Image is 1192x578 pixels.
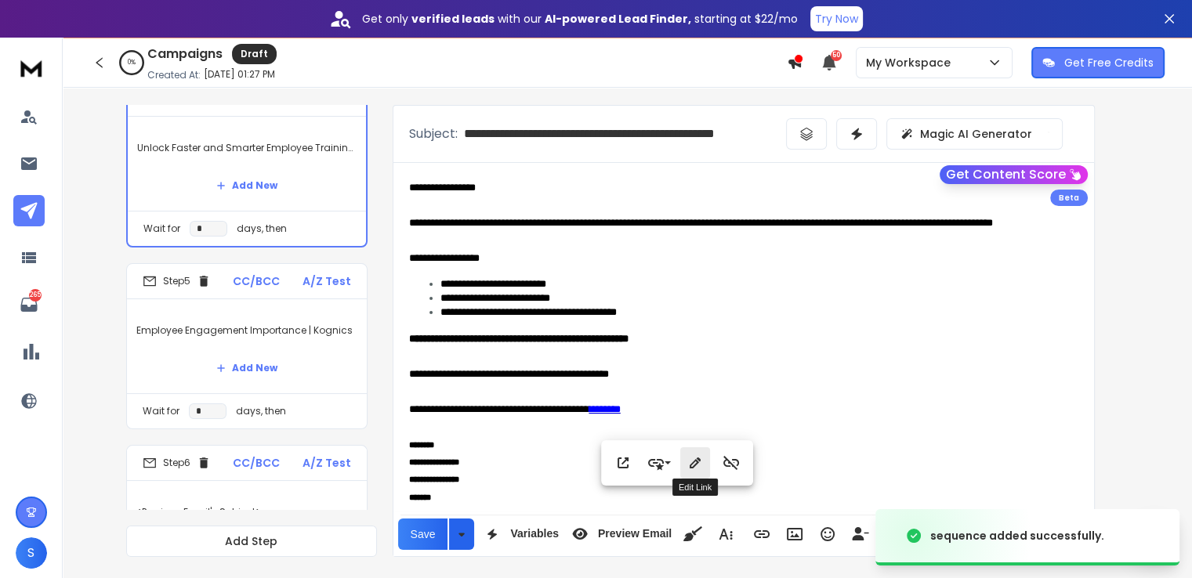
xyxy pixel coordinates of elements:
span: Preview Email [595,527,675,540]
p: Employee Engagement Importance | Kognics [136,309,357,352]
p: Created At: [147,69,201,81]
div: Draft [232,44,277,64]
p: Unlock Faster and Smarter Employee Training | Kognics [137,126,357,170]
button: Clean HTML [678,518,708,550]
li: Step5CC/BCCA/Z TestEmployee Engagement Importance | KognicsAdd NewWait fordays, then [126,263,368,429]
div: Beta [1050,190,1088,206]
p: Get Free Credits [1064,55,1154,70]
button: Save [398,518,448,550]
button: More Text [711,518,741,550]
button: Get Content Score [940,165,1088,184]
p: My Workspace [866,55,957,70]
div: Step 5 [143,274,211,288]
li: Step4CC/BCCA/Z TestUnlock Faster and Smarter Employee Training | KognicsAdd NewWait fordays, then [126,80,368,247]
p: 0 % [128,58,136,67]
p: Wait for [143,222,180,235]
p: A/Z Test [303,455,351,471]
button: Add New [204,352,290,384]
p: Magic AI Generator [920,126,1032,142]
button: Add New [204,170,290,201]
button: Emoticons [813,518,842,550]
p: days, then [237,222,287,235]
button: Insert Unsubscribe Link [846,518,875,550]
span: 50 [831,50,842,61]
p: 265 [29,289,42,302]
button: Style [644,447,674,479]
div: sequence added successfully. [930,528,1104,544]
button: Insert Link (Ctrl+K) [747,518,777,550]
p: A/Z Test [303,273,351,289]
strong: AI-powered Lead Finder, [545,11,691,27]
a: 265 [13,289,45,320]
span: Variables [507,527,562,540]
button: Try Now [810,6,863,31]
img: logo [16,53,47,82]
p: CC/BCC [233,455,280,471]
button: Open Link [608,447,638,479]
button: Get Free Credits [1031,47,1165,78]
p: [DATE] 01:27 PM [204,68,275,81]
h1: Campaigns [147,45,223,63]
div: Edit Link [672,479,718,496]
button: Magic AI Generator [886,118,1063,150]
button: Insert Image (Ctrl+P) [780,518,810,550]
p: Wait for [143,405,179,417]
button: S [16,537,47,569]
p: days, then [236,405,286,417]
p: Get only with our starting at $22/mo [362,11,798,27]
p: Try Now [815,11,858,27]
button: Add Step [126,526,377,557]
div: Step 6 [143,456,211,470]
p: Subject: [409,125,458,143]
p: CC/BCC [233,273,280,289]
strong: verified leads [411,11,495,27]
button: Preview Email [565,518,675,550]
p: <Previous Email's Subject> [136,490,357,534]
button: Variables [477,518,562,550]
